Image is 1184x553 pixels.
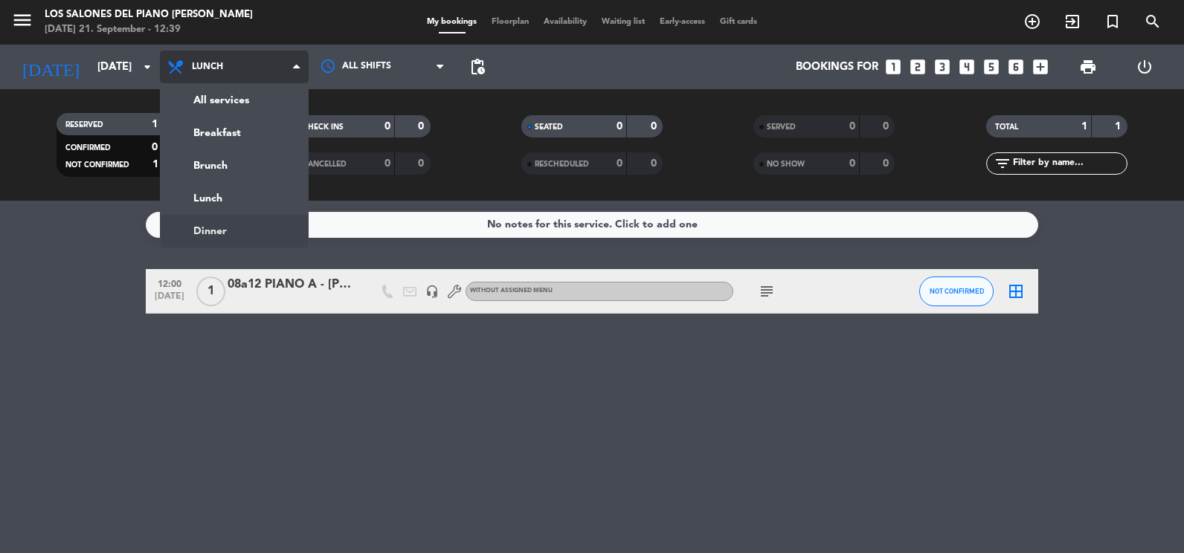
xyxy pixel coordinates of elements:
span: SEATED [535,123,563,131]
strong: 0 [883,121,892,132]
strong: 0 [883,158,892,169]
i: looks_3 [933,57,952,77]
i: filter_list [994,155,1011,172]
i: looks_5 [982,57,1001,77]
span: Availability [536,18,594,26]
i: headset_mic [425,285,439,298]
strong: 0 [418,121,427,132]
i: arrow_drop_down [138,58,156,76]
a: Lunch [161,182,308,215]
div: Los Salones del Piano [PERSON_NAME] [45,7,253,22]
input: Filter by name... [1011,155,1127,172]
span: Gift cards [712,18,765,26]
strong: 1 [1115,121,1124,132]
span: Bookings for [796,61,878,74]
i: menu [11,9,33,31]
span: RESCHEDULED [535,161,589,168]
span: TOTAL [995,123,1018,131]
i: looks_6 [1006,57,1026,77]
strong: 0 [418,158,427,169]
button: menu [11,9,33,36]
strong: 0 [849,158,855,169]
strong: 1 [152,159,158,169]
span: [DATE] [151,291,188,308]
i: looks_4 [957,57,977,77]
strong: 0 [651,158,660,169]
strong: 1 [1081,121,1087,132]
div: 08a12 PIANO A - [PERSON_NAME] [228,275,354,294]
i: looks_two [908,57,927,77]
span: CHECK INS [303,123,344,131]
span: Without assigned menu [470,288,553,294]
i: search [1144,13,1162,30]
i: border_all [1007,282,1025,300]
span: pending_actions [469,58,486,76]
span: NO SHOW [767,161,805,168]
span: My bookings [419,18,484,26]
span: Lunch [192,62,223,72]
span: 12:00 [151,274,188,291]
strong: 0 [385,121,390,132]
i: [DATE] [11,51,90,83]
i: add_box [1031,57,1050,77]
strong: 0 [651,121,660,132]
i: looks_one [884,57,903,77]
span: print [1079,58,1097,76]
span: Waiting list [594,18,652,26]
span: RESERVED [65,121,103,129]
strong: 0 [152,142,158,152]
strong: 1 [152,119,158,129]
i: subject [758,282,776,300]
button: NOT CONFIRMED [919,276,994,306]
i: power_settings_new [1136,58,1154,76]
strong: 0 [385,158,390,169]
strong: 0 [617,158,622,169]
a: Brunch [161,149,308,182]
span: NOT CONFIRMED [930,287,984,295]
span: SERVED [767,123,796,131]
strong: 0 [617,121,622,132]
a: All services [161,84,308,117]
span: CANCELLED [303,161,347,168]
span: Early-access [652,18,712,26]
div: No notes for this service. Click to add one [487,216,698,233]
span: CONFIRMED [65,144,111,152]
strong: 0 [849,121,855,132]
a: Breakfast [161,117,308,149]
a: Dinner [161,215,308,248]
i: exit_to_app [1064,13,1081,30]
i: turned_in_not [1104,13,1122,30]
div: LOG OUT [1116,45,1173,89]
span: NOT CONFIRMED [65,161,129,169]
span: 1 [196,276,225,306]
span: Floorplan [484,18,536,26]
i: add_circle_outline [1023,13,1041,30]
div: [DATE] 21. September - 12:39 [45,22,253,37]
